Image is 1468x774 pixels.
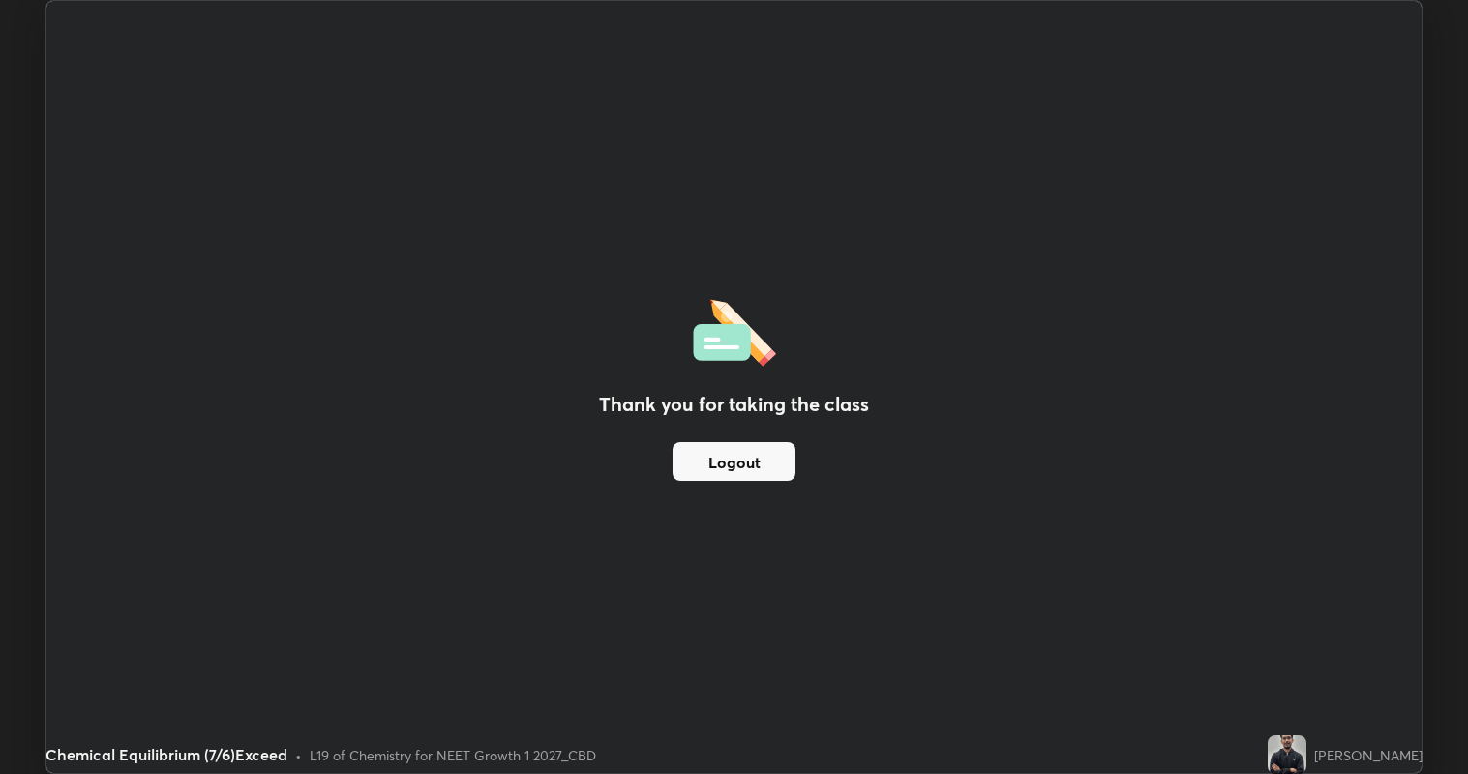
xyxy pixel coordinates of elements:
img: 213def5e5dbf4e79a6b4beccebb68028.jpg [1268,735,1306,774]
button: Logout [673,442,795,481]
div: Chemical Equilibrium (7/6)Exceed [45,743,287,766]
div: L19 of Chemistry for NEET Growth 1 2027_CBD [310,745,596,765]
img: offlineFeedback.1438e8b3.svg [693,293,776,367]
h2: Thank you for taking the class [599,390,869,419]
div: [PERSON_NAME] [1314,745,1423,765]
div: • [295,745,302,765]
